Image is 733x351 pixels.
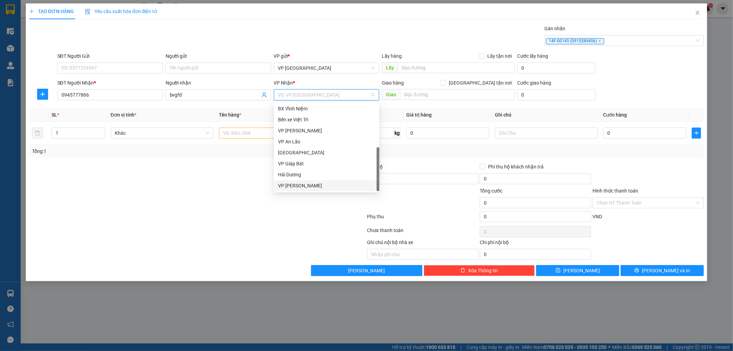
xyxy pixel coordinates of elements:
div: Người gửi [166,52,271,60]
label: Cước lấy hàng [517,53,548,59]
span: 14F-00145 (0915289456) [546,38,604,44]
div: VP An Lão [274,136,379,147]
span: kg [394,128,401,139]
span: [GEOGRAPHIC_DATA] tận nơi [446,79,514,87]
div: VP Nguyễn Văn Linh [274,180,379,191]
div: BX Vĩnh Niệm [274,103,379,114]
span: [PERSON_NAME] [348,267,385,274]
span: close [598,39,601,43]
div: VP Quán Toan [274,125,379,136]
img: icon [85,9,90,14]
div: Chi phí nội bộ [480,239,591,249]
div: Bến xe Việt Trì [278,116,375,123]
button: [PERSON_NAME] [311,265,422,276]
button: plus [692,128,701,139]
span: [PERSON_NAME] và In [642,267,690,274]
div: VP gửi [274,52,379,60]
span: printer [634,268,639,273]
input: Cước giao hàng [517,89,596,100]
span: TẠO ĐƠN HÀNG [29,9,74,14]
button: Close [688,3,707,23]
span: [PERSON_NAME] [563,267,600,274]
span: VND [592,214,602,219]
span: Giao hàng [382,80,404,86]
div: Hải Dương [274,169,379,180]
span: close [695,10,700,15]
button: delete [32,128,43,139]
input: Dọc đường [400,89,514,100]
div: SĐT Người Gửi [57,52,163,60]
span: plus [692,130,701,136]
span: Khác [115,128,209,138]
div: Ghi chú nội bộ nhà xe [367,239,478,249]
div: Bến xe Việt Trì [274,114,379,125]
input: Cước lấy hàng [517,63,596,74]
div: Hải Dương [278,171,375,178]
span: Giao [382,89,400,100]
span: Tên hàng [219,112,241,118]
span: delete [460,268,465,273]
span: VP Mỹ Đình [278,63,375,73]
span: Lấy tận nơi [485,52,514,60]
span: SL [52,112,57,118]
div: BX Vĩnh Niệm [278,105,375,112]
span: user-add [262,92,267,98]
span: Đơn vị tính [111,112,136,118]
div: Hưng Yên [274,147,379,158]
span: plus [29,9,34,14]
span: Cước hàng [603,112,627,118]
span: Yêu cầu xuất hóa đơn điện tử [85,9,157,14]
div: VP [PERSON_NAME] [278,182,375,189]
span: save [556,268,560,273]
div: VP An Lão [278,138,375,145]
button: save[PERSON_NAME] [536,265,619,276]
input: 0 [406,128,489,139]
label: Cước giao hàng [517,80,551,86]
div: Tổng: 1 [32,147,283,155]
div: Người nhận [166,79,271,87]
div: Phụ thu [367,213,479,225]
input: Ghi Chú [495,128,598,139]
div: [GEOGRAPHIC_DATA] [278,149,375,156]
span: Tổng cước [480,188,502,194]
span: VP Nhận [274,80,293,86]
div: VP Giáp Bát [274,158,379,169]
span: Lấy hàng [382,53,402,59]
input: Nhập ghi chú [367,249,478,260]
input: VD: Bàn, Ghế [219,128,322,139]
input: Dọc đường [398,62,514,73]
div: Chưa thanh toán [367,227,479,239]
div: SĐT Người Nhận [57,79,163,87]
button: printer[PERSON_NAME] và In [621,265,704,276]
button: deleteXóa Thông tin [424,265,535,276]
th: Ghi chú [492,108,600,122]
span: Xóa Thông tin [468,267,498,274]
button: plus [37,89,48,100]
span: plus [37,91,48,97]
label: Hình thức thanh toán [592,188,638,194]
span: Phí thu hộ khách nhận trả [485,163,546,171]
div: VP [PERSON_NAME] [278,127,375,134]
span: Giá trị hàng [406,112,432,118]
div: VP Giáp Bát [278,160,375,167]
label: Gán nhãn [544,26,565,31]
span: Lấy [382,62,398,73]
